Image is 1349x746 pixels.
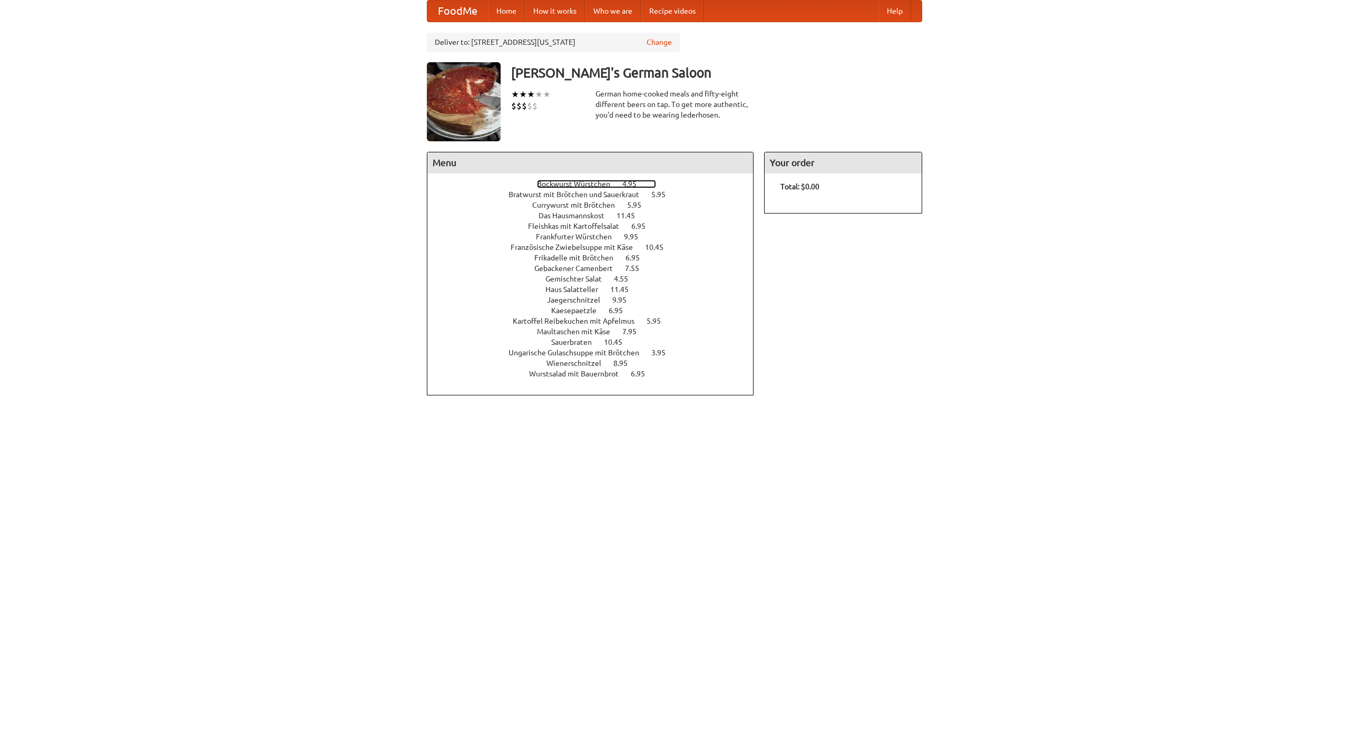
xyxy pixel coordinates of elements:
[613,359,638,367] span: 8.95
[509,348,650,357] span: Ungarische Gulaschsuppe mit Brötchen
[765,152,922,173] h4: Your order
[545,285,609,294] span: Haus Salatteller
[631,222,656,230] span: 6.95
[651,190,676,199] span: 5.95
[535,89,543,100] li: ★
[551,338,602,346] span: Sauerbraten
[509,190,685,199] a: Bratwurst mit Brötchen und Sauerkraut 5.95
[534,254,624,262] span: Frikadelle mit Brötchen
[534,264,623,273] span: Gebackener Camenbert
[612,296,637,304] span: 9.95
[551,338,642,346] a: Sauerbraten 10.45
[617,211,646,220] span: 11.45
[525,1,585,22] a: How it works
[547,296,646,304] a: Jaegerschnitzel 9.95
[595,89,754,120] div: German home-cooked meals and fifty-eight different beers on tap. To get more authentic, you'd nee...
[511,243,643,251] span: Französische Zwiebelsuppe mit Käse
[511,243,683,251] a: Französische Zwiebelsuppe mit Käse 10.45
[513,317,645,325] span: Kartoffel Reibekuchen mit Apfelmus
[545,285,648,294] a: Haus Salatteller 11.45
[627,201,652,209] span: 5.95
[516,100,522,112] li: $
[609,306,633,315] span: 6.95
[529,370,664,378] a: Wurstsalad mit Bauernbrot 6.95
[543,89,551,100] li: ★
[532,100,537,112] li: $
[641,1,704,22] a: Recipe videos
[529,370,629,378] span: Wurstsalad mit Bauernbrot
[511,89,519,100] li: ★
[532,201,625,209] span: Currywurst mit Brötchen
[509,348,685,357] a: Ungarische Gulaschsuppe mit Brötchen 3.95
[513,317,680,325] a: Kartoffel Reibekuchen mit Apfelmus 5.95
[536,232,622,241] span: Frankfurter Würstchen
[527,100,532,112] li: $
[585,1,641,22] a: Who we are
[622,327,647,336] span: 7.95
[534,254,659,262] a: Frikadelle mit Brötchen 6.95
[536,232,658,241] a: Frankfurter Würstchen 9.95
[537,180,656,188] a: Bockwurst Würstchen 4.95
[539,211,615,220] span: Das Hausmannskost
[528,222,630,230] span: Fleishkas mit Kartoffelsalat
[537,327,656,336] a: Maultaschen mit Käse 7.95
[427,33,680,52] div: Deliver to: [STREET_ADDRESS][US_STATE]
[551,306,642,315] a: Kaesepaetzle 6.95
[604,338,633,346] span: 10.45
[631,370,656,378] span: 6.95
[780,182,819,191] b: Total: $0.00
[427,62,501,141] img: angular.jpg
[546,359,612,367] span: Wienerschnitzel
[878,1,911,22] a: Help
[547,296,611,304] span: Jaegerschnitzel
[511,62,922,83] h3: [PERSON_NAME]'s German Saloon
[551,306,607,315] span: Kaesepaetzle
[545,275,612,283] span: Gemischter Salat
[522,100,527,112] li: $
[534,264,659,273] a: Gebackener Camenbert 7.55
[647,317,671,325] span: 5.95
[610,285,639,294] span: 11.45
[625,254,650,262] span: 6.95
[532,201,661,209] a: Currywurst mit Brötchen 5.95
[651,348,676,357] span: 3.95
[625,264,650,273] span: 7.55
[614,275,639,283] span: 4.55
[645,243,674,251] span: 10.45
[537,180,621,188] span: Bockwurst Würstchen
[527,89,535,100] li: ★
[545,275,648,283] a: Gemischter Salat 4.55
[511,100,516,112] li: $
[509,190,650,199] span: Bratwurst mit Brötchen und Sauerkraut
[427,152,753,173] h4: Menu
[528,222,665,230] a: Fleishkas mit Kartoffelsalat 6.95
[519,89,527,100] li: ★
[488,1,525,22] a: Home
[624,232,649,241] span: 9.95
[546,359,647,367] a: Wienerschnitzel 8.95
[539,211,654,220] a: Das Hausmannskost 11.45
[537,327,621,336] span: Maultaschen mit Käse
[647,37,672,47] a: Change
[622,180,647,188] span: 4.95
[427,1,488,22] a: FoodMe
